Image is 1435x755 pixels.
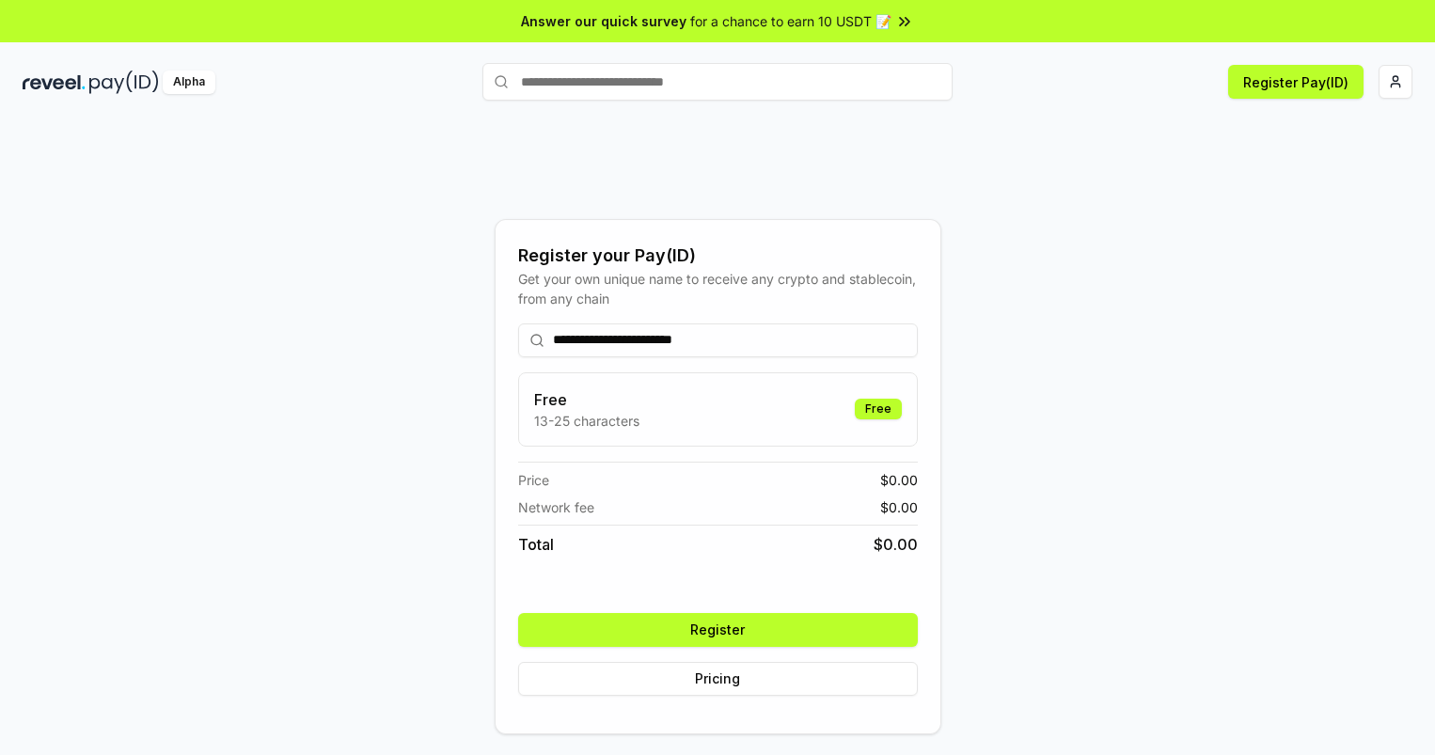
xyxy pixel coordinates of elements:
[518,497,594,517] span: Network fee
[23,71,86,94] img: reveel_dark
[518,533,554,556] span: Total
[880,497,918,517] span: $ 0.00
[690,11,891,31] span: for a chance to earn 10 USDT 📝
[89,71,159,94] img: pay_id
[1228,65,1364,99] button: Register Pay(ID)
[880,470,918,490] span: $ 0.00
[518,470,549,490] span: Price
[534,411,639,431] p: 13-25 characters
[521,11,686,31] span: Answer our quick survey
[518,613,918,647] button: Register
[534,388,639,411] h3: Free
[518,269,918,308] div: Get your own unique name to receive any crypto and stablecoin, from any chain
[518,662,918,696] button: Pricing
[518,243,918,269] div: Register your Pay(ID)
[163,71,215,94] div: Alpha
[855,399,902,419] div: Free
[874,533,918,556] span: $ 0.00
